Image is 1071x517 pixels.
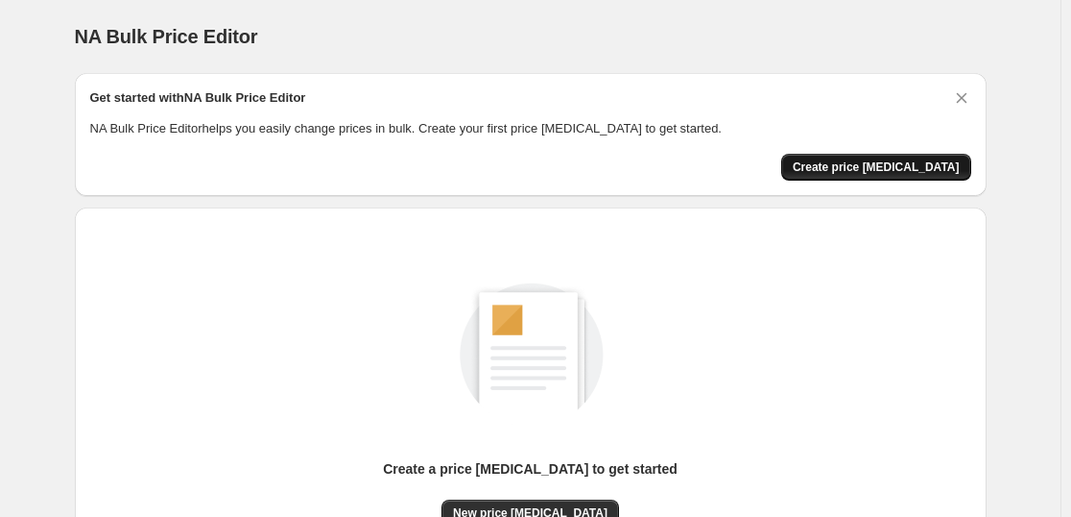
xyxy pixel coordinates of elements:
[952,88,971,108] button: Dismiss card
[75,26,258,47] span: NA Bulk Price Editor
[793,160,960,175] span: Create price [MEDICAL_DATA]
[90,88,306,108] h2: Get started with NA Bulk Price Editor
[90,119,971,138] p: NA Bulk Price Editor helps you easily change prices in bulk. Create your first price [MEDICAL_DAT...
[781,154,971,181] button: Create price change job
[383,459,678,479] p: Create a price [MEDICAL_DATA] to get started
